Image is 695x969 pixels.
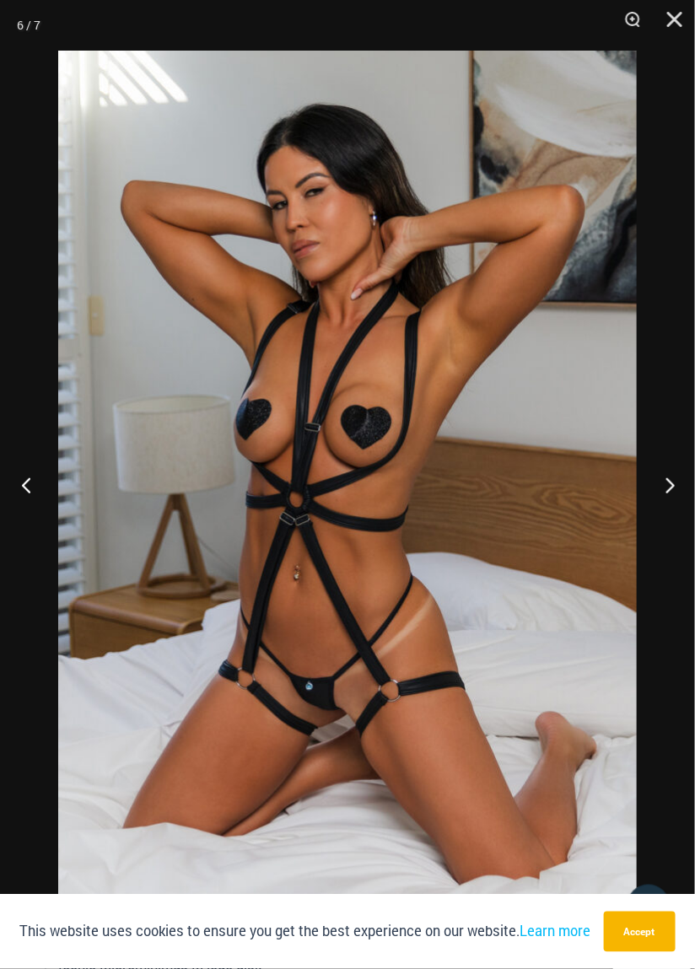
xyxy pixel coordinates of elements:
a: Learn more [520,923,591,940]
p: This website uses cookies to ensure you get the best experience on our website. [20,920,591,943]
button: Accept [604,912,676,952]
button: Next [632,443,695,527]
div: 6 / 7 [17,13,40,38]
img: Truth or Dare Black 1905 Bodysuit 611 Micro 01 [58,51,637,918]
